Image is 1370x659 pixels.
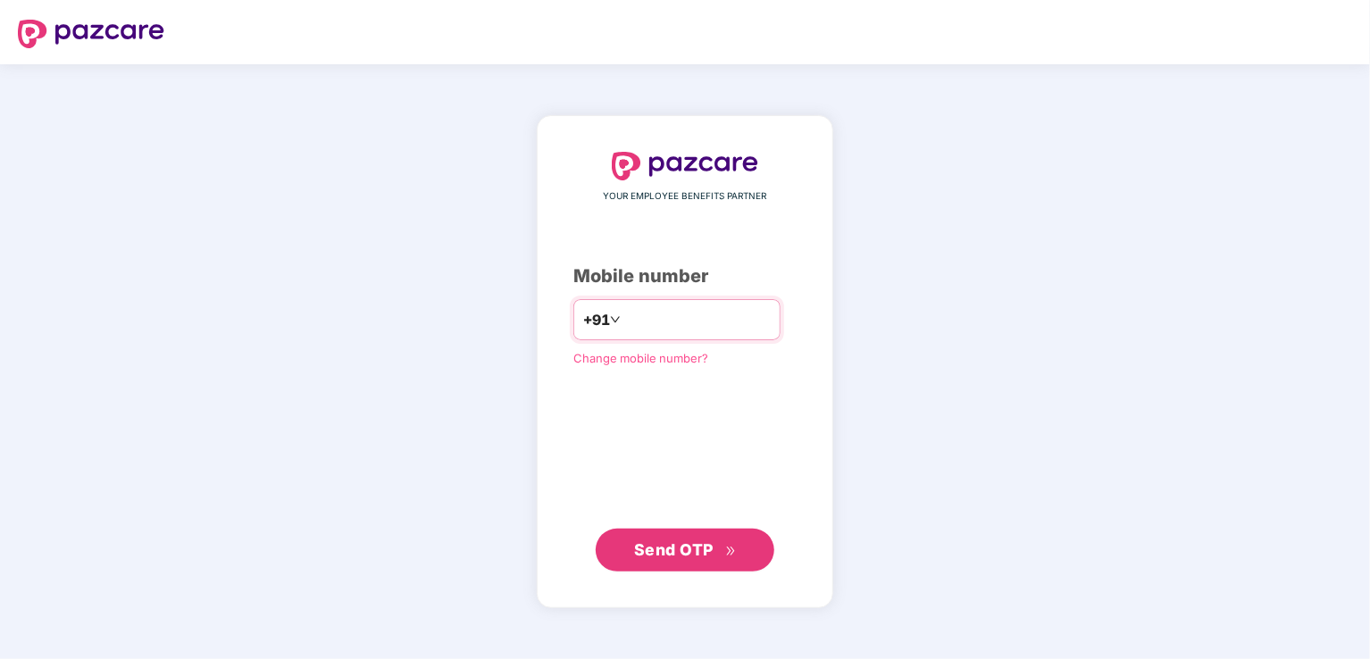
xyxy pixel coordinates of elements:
[612,152,758,180] img: logo
[610,314,621,325] span: down
[573,351,708,365] a: Change mobile number?
[634,540,714,559] span: Send OTP
[596,529,774,571] button: Send OTPdouble-right
[725,546,737,557] span: double-right
[18,20,164,48] img: logo
[604,189,767,204] span: YOUR EMPLOYEE BENEFITS PARTNER
[573,263,797,290] div: Mobile number
[583,309,610,331] span: +91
